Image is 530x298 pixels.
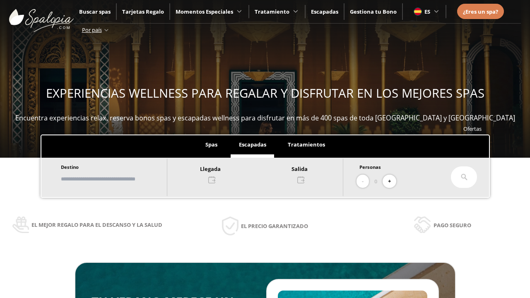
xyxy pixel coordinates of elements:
a: Tarjetas Regalo [122,8,164,15]
span: El precio garantizado [241,221,308,231]
button: - [357,175,369,188]
a: ¿Eres un spa? [463,7,498,16]
span: Personas [359,164,381,170]
a: Buscar spas [79,8,111,15]
a: Ofertas [463,125,482,132]
span: Tratamientos [288,141,325,148]
span: El mejor regalo para el descanso y la salud [31,220,162,229]
a: Escapadas [311,8,338,15]
span: ¿Eres un spa? [463,8,498,15]
span: Destino [61,164,79,170]
span: Escapadas [239,141,266,148]
span: Por país [82,26,102,34]
img: ImgLogoSpalopia.BvClDcEz.svg [9,1,74,32]
span: EXPERIENCIAS WELLNESS PARA REGALAR Y DISFRUTAR EN LOS MEJORES SPAS [46,85,484,101]
span: Encuentra experiencias relax, reserva bonos spas y escapadas wellness para disfrutar en más de 40... [15,113,515,123]
a: Gestiona tu Bono [350,8,397,15]
span: 0 [374,177,377,186]
span: Pago seguro [434,221,471,230]
button: + [383,175,396,188]
span: Spas [205,141,217,148]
